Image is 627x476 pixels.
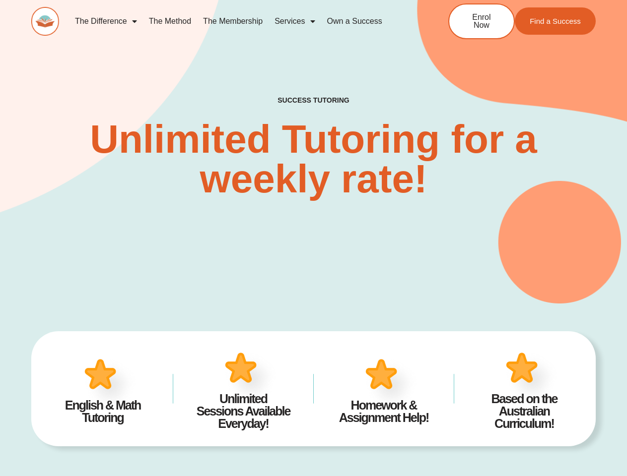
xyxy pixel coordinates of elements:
h4: Homework & Assignment Help! [329,399,439,424]
span: Find a Success [530,17,581,25]
nav: Menu [69,10,416,33]
h4: Unlimited Sessions Available Everyday! [188,393,298,430]
h4: English & Math Tutoring [48,399,158,424]
h4: Based on the Australian Curriculum! [469,393,579,430]
a: The Method [143,10,197,33]
a: Enrol Now [448,3,515,39]
span: Enrol Now [464,13,499,29]
iframe: Chat Widget [577,428,627,476]
h4: SUCCESS TUTORING​ [230,96,397,105]
a: Own a Success [321,10,388,33]
a: The Membership [197,10,269,33]
a: Services [269,10,321,33]
h2: Unlimited Tutoring for a weekly rate! [68,119,559,199]
a: Find a Success [515,7,596,35]
a: The Difference [69,10,143,33]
